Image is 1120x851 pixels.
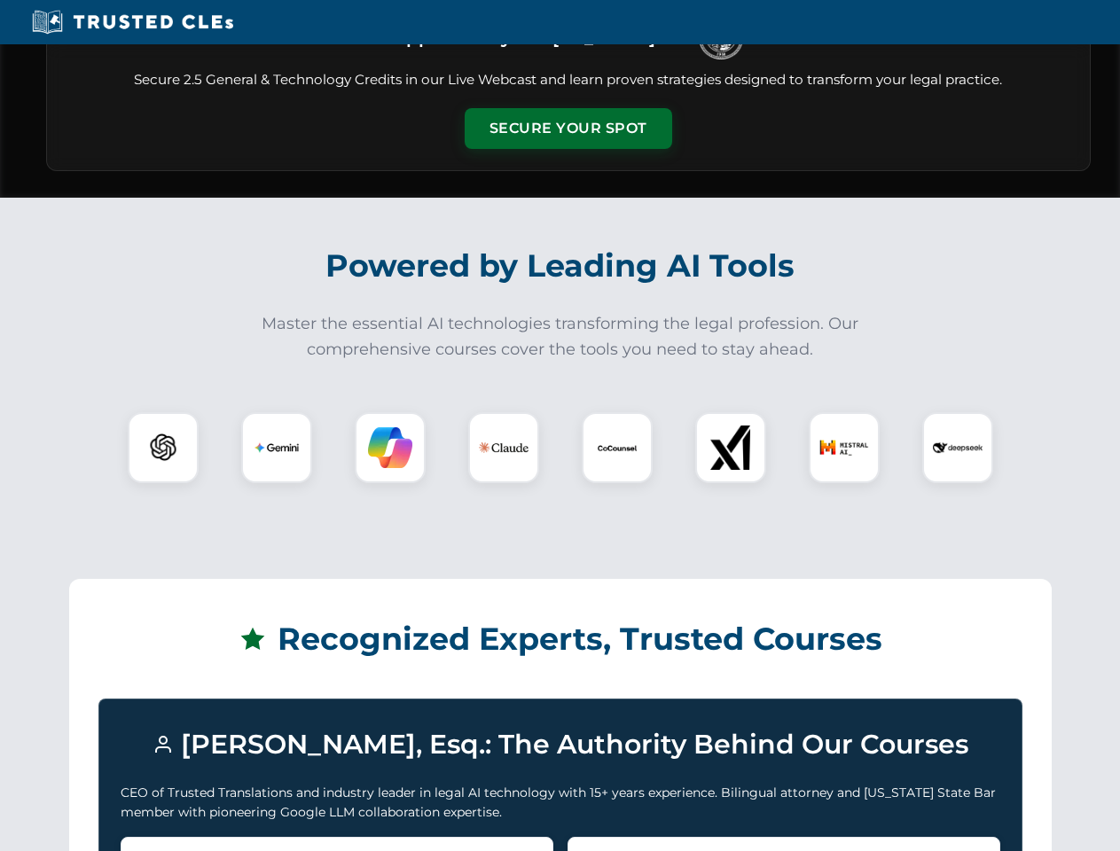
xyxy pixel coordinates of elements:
[465,108,672,149] button: Secure Your Spot
[809,412,880,483] div: Mistral AI
[933,423,983,472] img: DeepSeek Logo
[695,412,766,483] div: xAI
[368,425,412,470] img: Copilot Logo
[819,423,869,472] img: Mistral AI Logo
[121,721,1000,769] h3: [PERSON_NAME], Esq.: The Authority Behind Our Courses
[255,425,299,470] img: Gemini Logo
[468,412,539,483] div: Claude
[69,235,1052,297] h2: Powered by Leading AI Tools
[709,425,753,470] img: xAI Logo
[595,425,639,470] img: CoCounsel Logo
[479,423,529,472] img: Claude Logo
[355,412,426,483] div: Copilot
[98,608,1022,670] h2: Recognized Experts, Trusted Courses
[121,783,1000,823] p: CEO of Trusted Translations and industry leader in legal AI technology with 15+ years experience....
[922,412,993,483] div: DeepSeek
[582,412,653,483] div: CoCounsel
[137,422,189,473] img: ChatGPT Logo
[241,412,312,483] div: Gemini
[68,70,1069,90] p: Secure 2.5 General & Technology Credits in our Live Webcast and learn proven strategies designed ...
[27,9,239,35] img: Trusted CLEs
[250,311,871,363] p: Master the essential AI technologies transforming the legal profession. Our comprehensive courses...
[128,412,199,483] div: ChatGPT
